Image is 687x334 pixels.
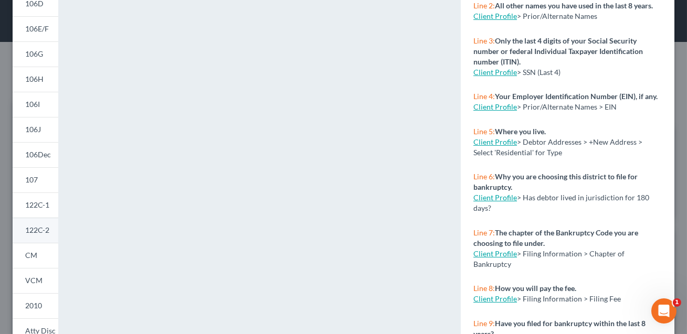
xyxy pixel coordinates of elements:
strong: All other names you have used in the last 8 years. [495,1,653,10]
a: VCM [13,268,58,293]
span: > Filing Information > Filing Fee [517,294,621,303]
a: 2010 [13,293,58,318]
strong: Why you are choosing this district to file for bankruptcy. [473,172,638,191]
span: 122C-2 [25,225,49,234]
a: 107 [13,167,58,192]
a: 122C-2 [13,218,58,243]
span: 106J [25,125,41,134]
a: 106E/F [13,16,58,41]
span: Line 9: [473,319,495,328]
a: 106I [13,92,58,117]
a: Client Profile [473,12,517,20]
a: Client Profile [473,102,517,111]
span: Line 3: [473,36,495,45]
span: 106Dec [25,150,51,159]
span: > Has debtor lived in jurisdiction for 180 days? [473,193,649,212]
span: VCM [25,276,43,285]
a: 106G [13,41,58,67]
span: > SSN (Last 4) [517,68,561,77]
span: > Debtor Addresses > +New Address > Select 'Residential' for Type [473,137,642,157]
span: Line 2: [473,1,495,10]
a: Client Profile [473,249,517,258]
span: 122C-1 [25,200,49,209]
span: Line 7: [473,228,495,237]
a: CM [13,243,58,268]
span: Line 6: [473,172,495,181]
span: > Filing Information > Chapter of Bankruptcy [473,249,625,268]
strong: The chapter of the Bankruptcy Code you are choosing to file under. [473,228,638,247]
iframe: Intercom live chat [651,298,677,324]
strong: How you will pay the fee. [495,284,576,293]
span: Line 4: [473,92,495,101]
span: Line 8: [473,284,495,293]
span: > Prior/Alternate Names > EIN [517,102,617,111]
a: Client Profile [473,68,517,77]
a: 106H [13,67,58,92]
a: Client Profile [473,294,517,303]
a: 122C-1 [13,192,58,218]
a: Client Profile [473,137,517,146]
a: 106J [13,117,58,142]
span: 106I [25,100,40,109]
a: Client Profile [473,193,517,202]
a: 106Dec [13,142,58,167]
span: 1 [673,298,681,307]
span: CM [25,251,37,260]
span: 106E/F [25,24,49,33]
strong: Only the last 4 digits of your Social Security number or federal Individual Taxpayer Identificati... [473,36,643,66]
span: Line 5: [473,127,495,136]
strong: Where you live. [495,127,546,136]
span: 107 [25,175,38,184]
span: > Prior/Alternate Names [517,12,597,20]
strong: Your Employer Identification Number (EIN), if any. [495,92,658,101]
span: 2010 [25,301,42,310]
span: 106G [25,49,43,58]
span: 106H [25,74,44,83]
